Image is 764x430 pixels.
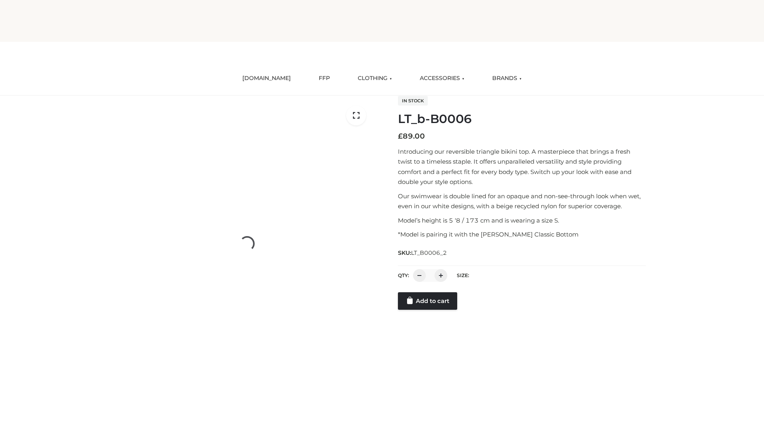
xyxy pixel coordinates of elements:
a: ACCESSORIES [414,70,470,87]
bdi: 89.00 [398,132,425,141]
label: QTY: [398,272,409,278]
a: BRANDS [486,70,528,87]
span: LT_B0006_2 [411,249,447,256]
span: In stock [398,96,428,106]
p: Our swimwear is double lined for an opaque and non-see-through look when wet, even in our white d... [398,191,646,211]
span: £ [398,132,403,141]
label: Size: [457,272,469,278]
a: FFP [313,70,336,87]
a: CLOTHING [352,70,398,87]
p: Introducing our reversible triangle bikini top. A masterpiece that brings a fresh twist to a time... [398,147,646,187]
p: Model’s height is 5 ‘8 / 173 cm and is wearing a size S. [398,215,646,226]
a: [DOMAIN_NAME] [236,70,297,87]
span: SKU: [398,248,448,258]
h1: LT_b-B0006 [398,112,646,126]
p: *Model is pairing it with the [PERSON_NAME] Classic Bottom [398,229,646,240]
a: Add to cart [398,292,457,310]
